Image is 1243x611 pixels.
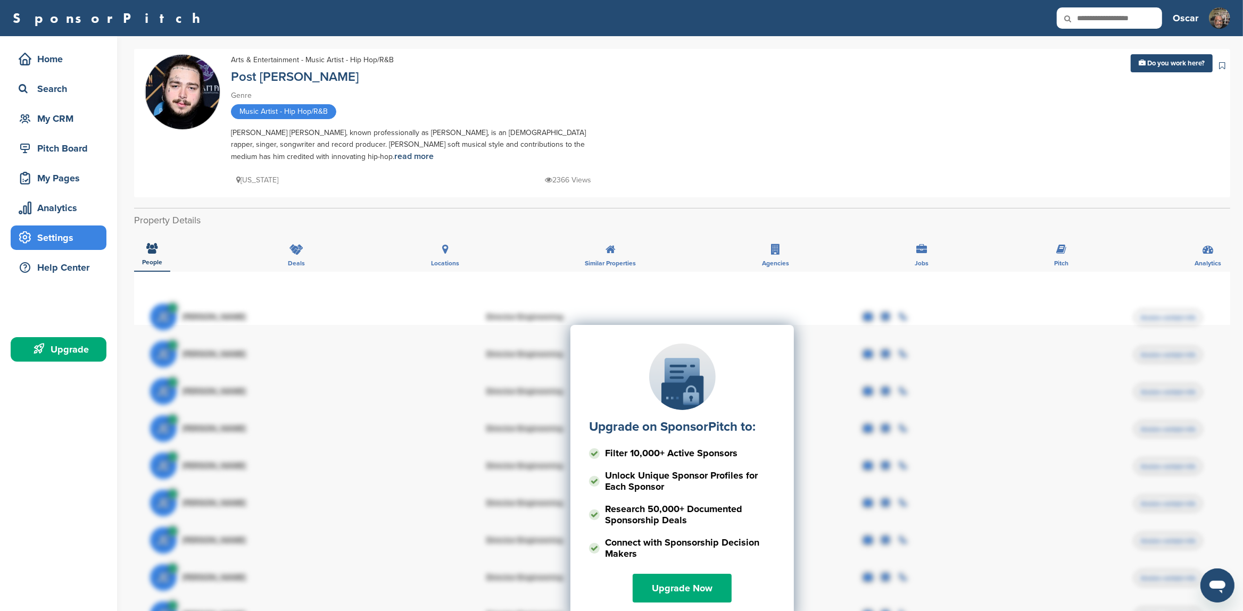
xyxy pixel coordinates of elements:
p: 2366 Views [545,173,591,187]
a: JE [PERSON_NAME] Director Engineering Access contact info [150,559,1214,596]
a: Settings [11,225,106,250]
a: Post [PERSON_NAME] [231,69,359,85]
a: Search [11,77,106,101]
span: Music Artist - Hip Hop/R&B [231,104,336,119]
img: Sponsorpitch & Post Malone [145,55,220,166]
div: Analytics [16,198,106,217]
label: Upgrade on SponsorPitch to: [589,419,756,434]
li: Connect with Sponsorship Decision Makers [589,533,775,563]
li: Filter 10,000+ Active Sponsors [589,444,775,463]
span: Jobs [915,260,929,266]
a: SponsorPitch [13,11,207,25]
div: My Pages [16,169,106,188]
a: My Pages [11,166,106,190]
div: Settings [16,228,106,247]
span: Pitch [1055,260,1069,266]
span: Deals [288,260,305,266]
div: My CRM [16,109,106,128]
div: Arts & Entertainment - Music Artist - Hip Hop/R&B [231,54,394,66]
span: [PERSON_NAME] [182,573,246,582]
iframe: Button to launch messaging window [1200,568,1234,602]
div: Search [16,79,106,98]
div: Director Engineering [486,573,645,582]
div: Home [16,49,106,69]
a: My CRM [11,106,106,131]
a: Help Center [11,255,106,280]
div: Genre [231,90,603,102]
div: Upgrade [16,340,106,359]
div: Pitch Board [16,139,106,158]
a: Home [11,47,106,71]
div: [PERSON_NAME] [PERSON_NAME], known professionally as [PERSON_NAME], is an [DEMOGRAPHIC_DATA] rapp... [231,127,603,163]
a: Upgrade Now [633,574,732,602]
h2: Property Details [134,213,1230,228]
a: read more [394,151,434,162]
a: Do you work here? [1131,54,1213,72]
span: Access contact info [1134,570,1202,586]
span: Analytics [1195,260,1221,266]
h3: Oscar [1173,11,1198,26]
span: JE [150,564,177,591]
img: 442485273 10219791044566947 703690553660761160 n [1209,7,1230,36]
a: Oscar [1173,6,1198,30]
p: [US_STATE] [236,173,278,187]
a: Upgrade [11,337,106,362]
li: Unlock Unique Sponsor Profiles for Each Sponsor [589,466,775,496]
li: Research 50,000+ Documented Sponsorship Deals [589,500,775,530]
span: People [142,259,162,265]
span: Locations [431,260,459,266]
div: Help Center [16,258,106,277]
span: Similar Properties [585,260,636,266]
a: Analytics [11,196,106,220]
a: Pitch Board [11,136,106,161]
span: Do you work here? [1147,59,1205,68]
span: Agencies [762,260,789,266]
